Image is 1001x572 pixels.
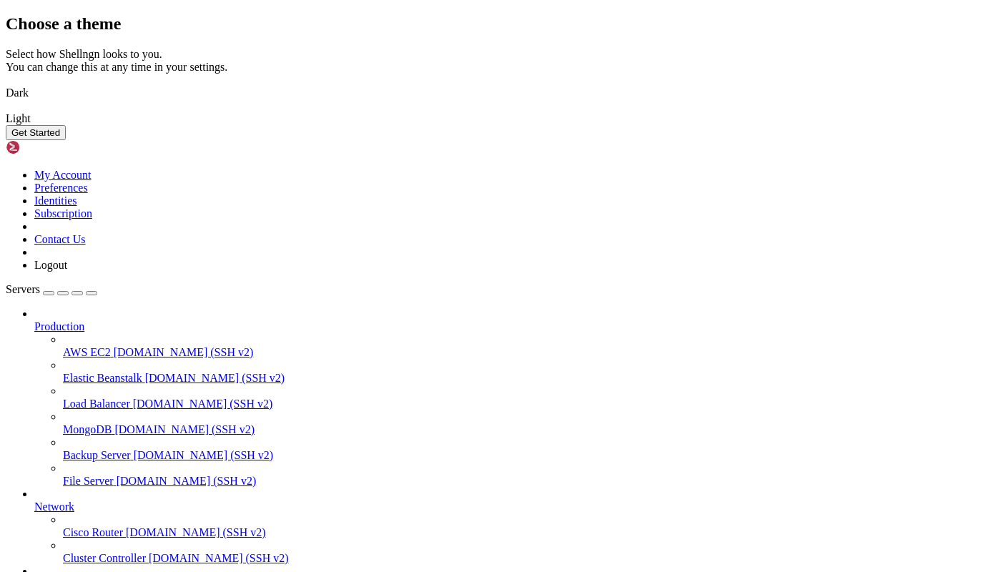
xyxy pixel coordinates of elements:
[63,333,995,359] li: AWS EC2 [DOMAIN_NAME] (SSH v2)
[63,398,995,410] a: Load Balancer [DOMAIN_NAME] (SSH v2)
[6,125,66,140] button: Get Started
[34,182,88,194] a: Preferences
[63,449,131,461] span: Backup Server
[63,423,112,435] span: MongoDB
[6,14,995,34] h2: Choose a theme
[34,500,74,513] span: Network
[114,346,254,358] span: [DOMAIN_NAME] (SSH v2)
[63,475,114,487] span: File Server
[6,87,995,99] div: Dark
[145,372,285,384] span: [DOMAIN_NAME] (SSH v2)
[34,207,92,220] a: Subscription
[34,194,77,207] a: Identities
[63,385,995,410] li: Load Balancer [DOMAIN_NAME] (SSH v2)
[34,169,92,181] a: My Account
[63,462,995,488] li: File Server [DOMAIN_NAME] (SSH v2)
[6,283,97,295] a: Servers
[63,539,995,565] li: Cluster Controller [DOMAIN_NAME] (SSH v2)
[63,513,995,539] li: Cisco Router [DOMAIN_NAME] (SSH v2)
[63,436,995,462] li: Backup Server [DOMAIN_NAME] (SSH v2)
[126,526,266,538] span: [DOMAIN_NAME] (SSH v2)
[63,359,995,385] li: Elastic Beanstalk [DOMAIN_NAME] (SSH v2)
[63,475,995,488] a: File Server [DOMAIN_NAME] (SSH v2)
[34,500,995,513] a: Network
[6,283,40,295] span: Servers
[134,449,274,461] span: [DOMAIN_NAME] (SSH v2)
[34,320,84,332] span: Production
[114,423,255,435] span: [DOMAIN_NAME] (SSH v2)
[34,233,86,245] a: Contact Us
[63,449,995,462] a: Backup Server [DOMAIN_NAME] (SSH v2)
[34,307,995,488] li: Production
[63,423,995,436] a: MongoDB [DOMAIN_NAME] (SSH v2)
[6,140,88,154] img: Shellngn
[34,259,67,271] a: Logout
[63,410,995,436] li: MongoDB [DOMAIN_NAME] (SSH v2)
[6,48,995,74] div: Select how Shellngn looks to you. You can change this at any time in your settings.
[117,475,257,487] span: [DOMAIN_NAME] (SSH v2)
[63,552,995,565] a: Cluster Controller [DOMAIN_NAME] (SSH v2)
[63,398,130,410] span: Load Balancer
[63,526,123,538] span: Cisco Router
[6,112,995,125] div: Light
[63,372,995,385] a: Elastic Beanstalk [DOMAIN_NAME] (SSH v2)
[34,320,995,333] a: Production
[63,526,995,539] a: Cisco Router [DOMAIN_NAME] (SSH v2)
[63,346,111,358] span: AWS EC2
[149,552,289,564] span: [DOMAIN_NAME] (SSH v2)
[63,372,142,384] span: Elastic Beanstalk
[63,346,995,359] a: AWS EC2 [DOMAIN_NAME] (SSH v2)
[133,398,273,410] span: [DOMAIN_NAME] (SSH v2)
[34,488,995,565] li: Network
[63,552,146,564] span: Cluster Controller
